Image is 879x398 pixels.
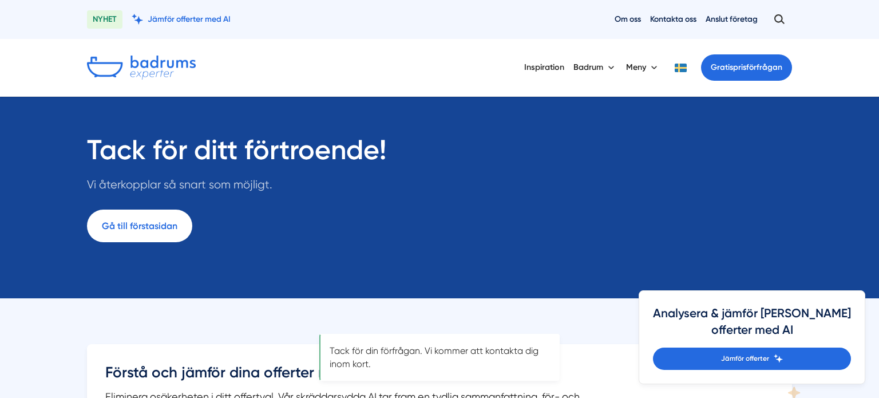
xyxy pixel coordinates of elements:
[721,353,769,364] span: Jämför offerter
[87,10,122,29] span: NYHET
[105,362,603,389] h3: Förstå och jämför dina offerter med AI, helt gratis!
[653,348,851,370] a: Jämför offerter
[87,133,386,176] h1: Tack för ditt förtroende!
[653,305,851,348] h4: Analysera & jämför [PERSON_NAME] offerter med AI
[573,53,617,82] button: Badrum
[615,14,641,25] a: Om oss
[87,176,386,199] p: Vi återkopplar så snart som möjligt.
[132,14,231,25] a: Jämför offerter med AI
[706,14,758,25] a: Anslut företag
[701,54,792,81] a: Gratisprisförfrågan
[87,56,196,80] img: Badrumsexperter.se logotyp
[626,53,660,82] button: Meny
[524,53,564,82] a: Inspiration
[711,62,733,72] span: Gratis
[87,210,192,242] a: Gå till förstasidan
[330,344,549,371] p: Tack för din förfrågan. Vi kommer att kontakta dig inom kort.
[148,14,231,25] span: Jämför offerter med AI
[650,14,696,25] a: Kontakta oss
